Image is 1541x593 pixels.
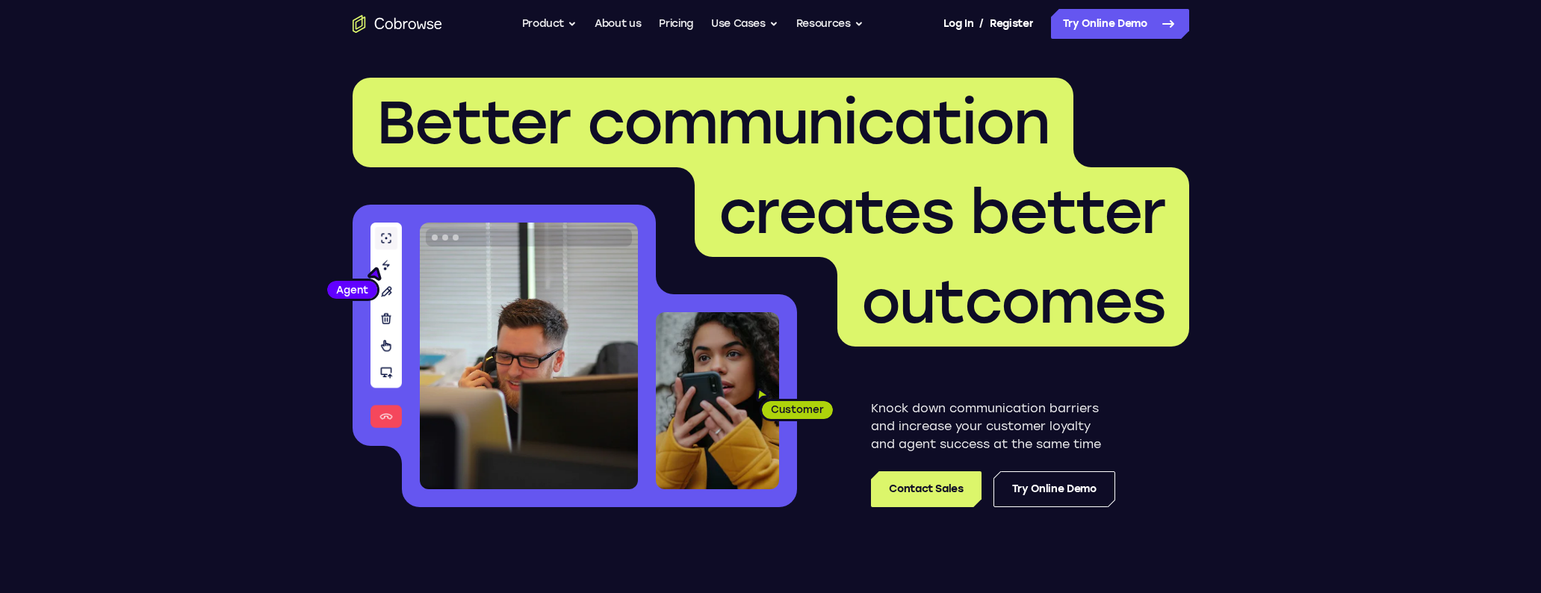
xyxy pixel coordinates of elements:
button: Product [522,9,577,39]
button: Use Cases [711,9,778,39]
p: Knock down communication barriers and increase your customer loyalty and agent success at the sam... [871,400,1115,453]
a: Log In [943,9,973,39]
a: Contact Sales [871,471,981,507]
a: Go to the home page [353,15,442,33]
img: A customer holding their phone [656,312,779,489]
a: Register [990,9,1033,39]
a: Pricing [659,9,693,39]
img: A customer support agent talking on the phone [420,223,638,489]
button: Resources [796,9,863,39]
a: Try Online Demo [993,471,1115,507]
a: About us [595,9,641,39]
a: Try Online Demo [1051,9,1189,39]
span: Better communication [376,87,1049,158]
span: / [979,15,984,33]
span: creates better [719,176,1165,248]
span: outcomes [861,266,1165,338]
